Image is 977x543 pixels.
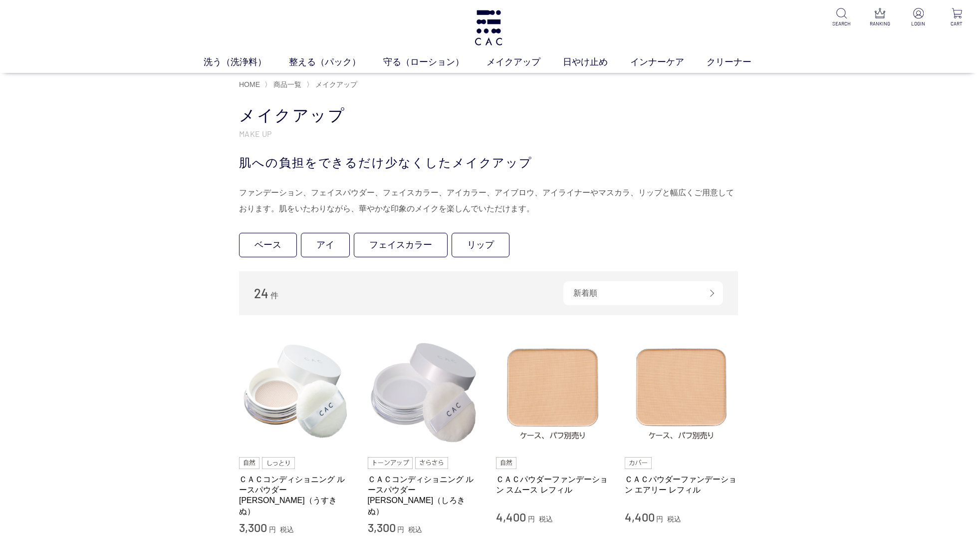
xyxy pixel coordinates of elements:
[539,515,553,523] span: 税込
[368,520,396,535] span: 3,300
[496,510,526,524] span: 4,400
[269,526,276,534] span: 円
[528,515,535,523] span: 円
[368,474,482,517] a: ＣＡＣコンディショニング ルースパウダー [PERSON_NAME]（しろきぬ）
[239,457,259,469] img: 自然
[452,233,509,257] a: リップ
[289,55,383,69] a: 整える（パック）
[945,8,969,27] a: CART
[262,457,295,469] img: しっとり
[563,281,723,305] div: 新着順
[625,474,738,496] a: ＣＡＣパウダーファンデーション エアリー レフィル
[270,291,278,300] span: 件
[239,520,267,535] span: 3,300
[408,526,422,534] span: 税込
[204,55,289,69] a: 洗う（洗浄料）
[254,285,268,301] span: 24
[625,510,655,524] span: 4,400
[301,233,350,257] a: アイ
[239,80,260,88] a: HOME
[496,335,610,449] img: ＣＡＣパウダーファンデーション スムース レフィル
[239,128,738,139] p: MAKE UP
[368,457,413,469] img: トーンアップ
[354,233,448,257] a: フェイスカラー
[271,80,301,88] a: 商品一覧
[264,80,304,89] li: 〉
[496,457,516,469] img: 自然
[945,20,969,27] p: CART
[829,20,854,27] p: SEARCH
[473,10,504,45] img: logo
[239,105,738,126] h1: メイクアップ
[313,80,357,88] a: メイクアップ
[630,55,707,69] a: インナーケア
[273,80,301,88] span: 商品一覧
[667,515,681,523] span: 税込
[315,80,357,88] span: メイクアップ
[563,55,630,69] a: 日やけ止め
[868,20,892,27] p: RANKING
[368,335,482,449] img: ＣＡＣコンディショニング ルースパウダー 白絹（しろきぬ）
[239,233,297,257] a: ベース
[487,55,563,69] a: メイクアップ
[496,474,610,496] a: ＣＡＣパウダーファンデーション スムース レフィル
[906,8,931,27] a: LOGIN
[906,20,931,27] p: LOGIN
[239,474,353,517] a: ＣＡＣコンディショニング ルースパウダー [PERSON_NAME]（うすきぬ）
[397,526,404,534] span: 円
[239,154,738,172] div: 肌への負担をできるだけ少なくしたメイクアップ
[656,515,663,523] span: 円
[239,335,353,449] img: ＣＡＣコンディショニング ルースパウダー 薄絹（うすきぬ）
[280,526,294,534] span: 税込
[868,8,892,27] a: RANKING
[383,55,487,69] a: 守る（ローション）
[829,8,854,27] a: SEARCH
[625,457,652,469] img: カバー
[306,80,360,89] li: 〉
[625,335,738,449] img: ＣＡＣパウダーファンデーション エアリー レフィル
[707,55,774,69] a: クリーナー
[239,185,738,217] div: ファンデーション、フェイスパウダー、フェイスカラー、アイカラー、アイブロウ、アイライナーやマスカラ、リップと幅広くご用意しております。肌をいたわりながら、華やかな印象のメイクを楽しんでいただけます。
[415,457,448,469] img: さらさら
